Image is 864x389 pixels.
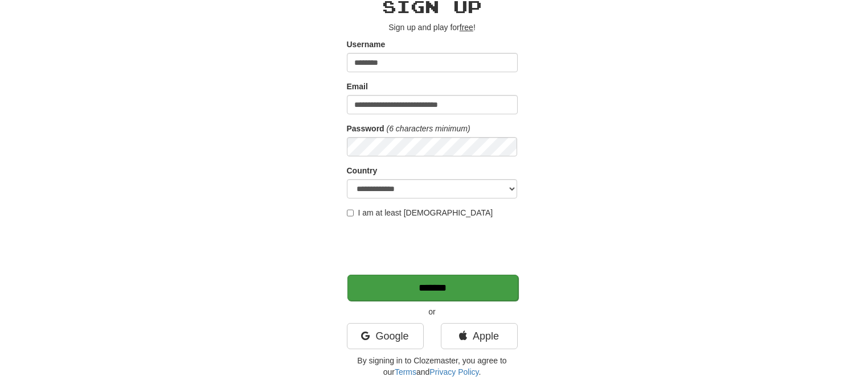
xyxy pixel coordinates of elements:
p: Sign up and play for ! [347,22,518,33]
em: (6 characters minimum) [387,124,470,133]
input: I am at least [DEMOGRAPHIC_DATA] [347,209,354,217]
p: By signing in to Clozemaster, you agree to our and . [347,355,518,378]
label: I am at least [DEMOGRAPHIC_DATA] [347,207,493,218]
label: Password [347,123,384,134]
u: free [460,23,473,32]
a: Privacy Policy [429,367,478,376]
label: Email [347,81,368,92]
a: Google [347,323,424,349]
p: or [347,306,518,317]
label: Country [347,165,378,176]
a: Terms [395,367,416,376]
a: Apple [441,323,518,349]
label: Username [347,39,386,50]
iframe: To enrich screen reader interactions, please activate Accessibility in Grammarly extension settings [347,224,520,268]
